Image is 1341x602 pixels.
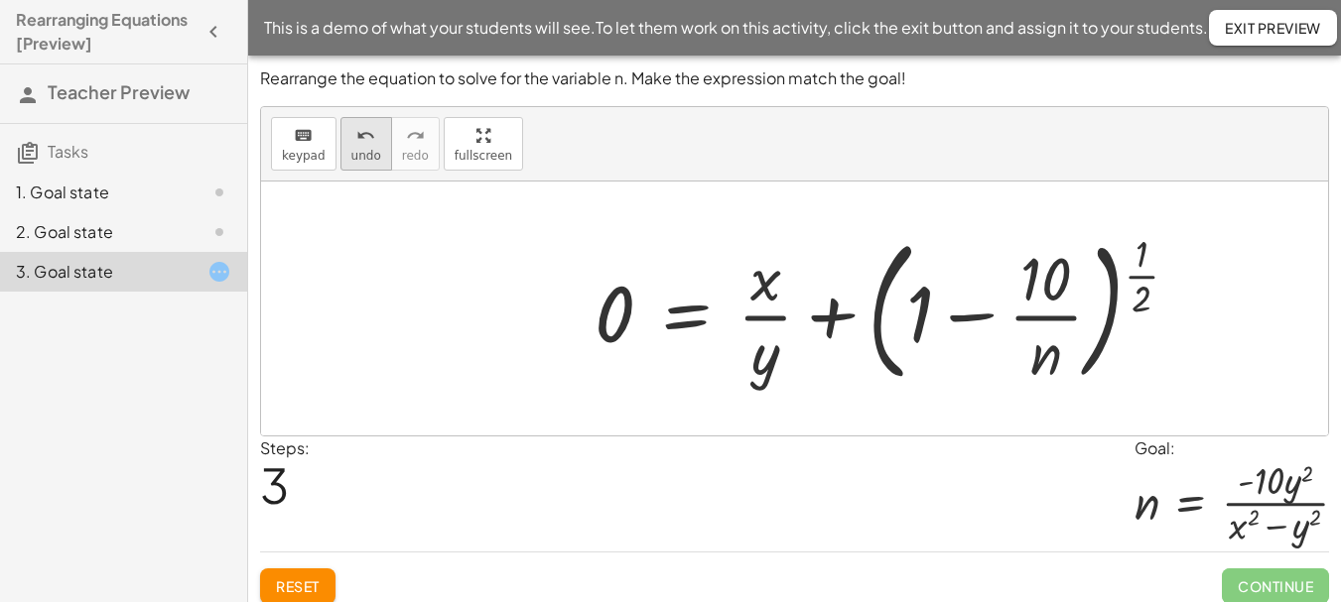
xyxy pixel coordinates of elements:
[444,117,523,171] button: fullscreen
[455,149,512,163] span: fullscreen
[391,117,440,171] button: redoredo
[48,80,190,103] span: Teacher Preview
[260,454,289,515] span: 3
[406,124,425,148] i: redo
[1225,19,1321,37] span: Exit Preview
[260,67,1329,90] p: Rearrange the equation to solve for the variable n. Make the expression match the goal!
[356,124,375,148] i: undo
[271,117,336,171] button: keyboardkeypad
[402,149,429,163] span: redo
[207,260,231,284] i: Task started.
[207,220,231,244] i: Task not started.
[16,8,196,56] h4: Rearranging Equations [Preview]
[282,149,326,163] span: keypad
[1135,436,1329,460] div: Goal:
[260,437,310,458] label: Steps:
[340,117,392,171] button: undoundo
[207,181,231,204] i: Task not started.
[294,124,313,148] i: keyboard
[16,220,176,244] div: 2. Goal state
[16,260,176,284] div: 3. Goal state
[351,149,381,163] span: undo
[276,577,320,595] span: Reset
[16,181,176,204] div: 1. Goal state
[264,16,1208,40] span: This is a demo of what your students will see. To let them work on this activity, click the exit ...
[1209,10,1337,46] button: Exit Preview
[48,141,88,162] span: Tasks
